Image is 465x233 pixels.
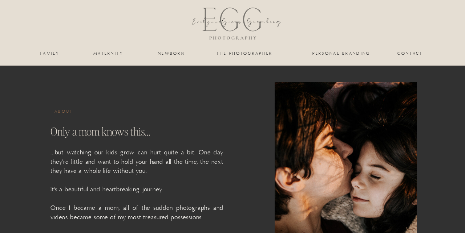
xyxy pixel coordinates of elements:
a: maternity [93,51,123,55]
a: personal branding [312,51,371,55]
h2: Only a mom knows this... [50,125,188,140]
a: family [35,51,65,55]
a: newborn [157,51,186,55]
a: Contact [397,51,423,55]
a: the photographer [208,51,281,55]
h1: About [54,109,89,115]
